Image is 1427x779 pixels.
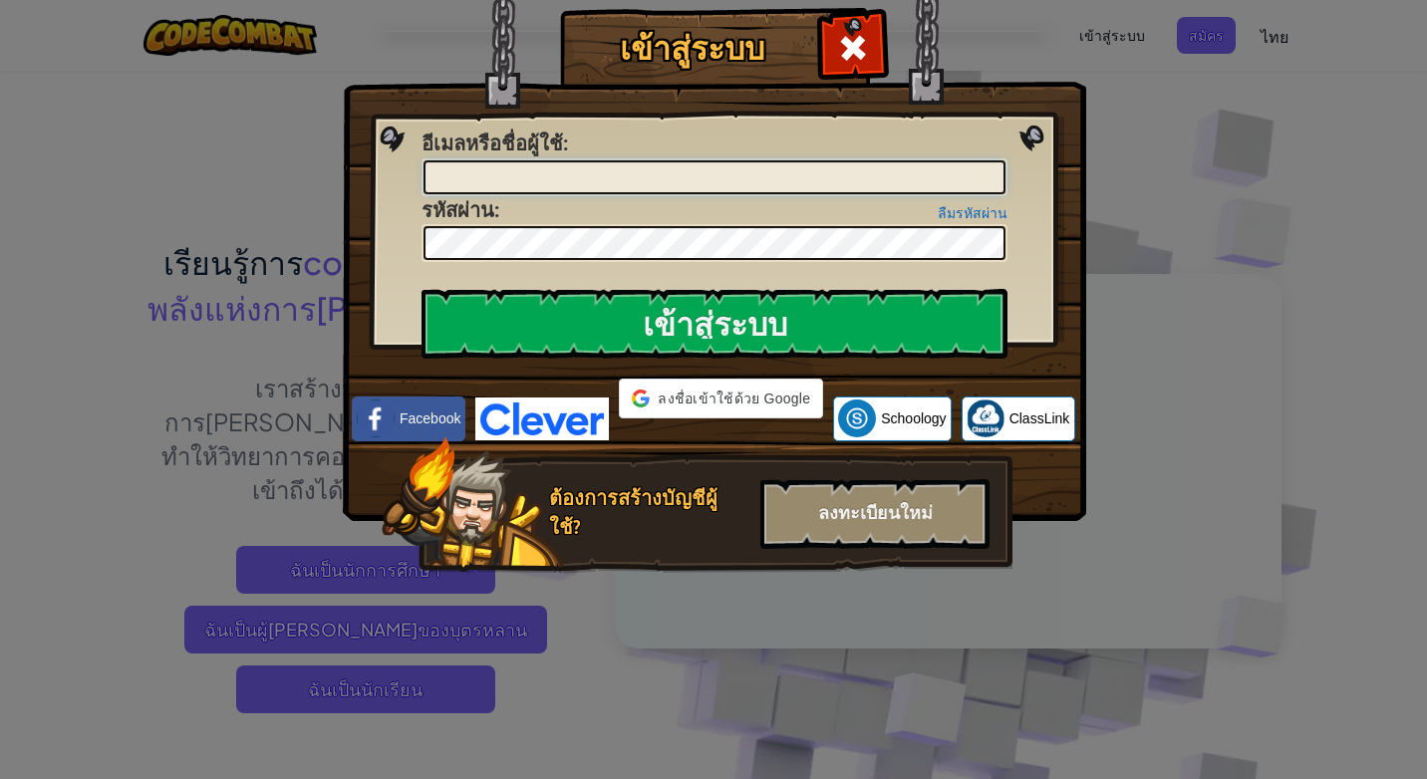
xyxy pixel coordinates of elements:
h1: เข้าสู่ระบบ [565,31,819,66]
label: : [422,196,499,225]
div: ต้องการสร้างบัญชีผู้ใช้? [549,484,748,541]
span: อีเมลหรือชื่อผู้ใช้ [422,130,563,156]
div: ลงชื่อเข้าใช้ด้วย Google [619,379,823,418]
span: Facebook [400,408,460,428]
img: classlink-logo-small.png [967,399,1004,437]
iframe: ปุ่มลงชื่อเข้าใช้ด้วย Google [609,416,821,460]
img: schoology.png [838,399,876,437]
label: : [422,130,568,158]
input: เข้าสู่ระบบ [422,289,1007,359]
img: facebook_small.png [357,399,395,437]
span: ClassLink [1009,408,1070,428]
span: ลงชื่อเข้าใช้ด้วย Google [658,389,810,408]
span: รหัสผ่าน [422,196,494,223]
a: ลืมรหัสผ่าน [938,205,1007,221]
div: ลงทะเบียนใหม่ [760,479,990,549]
span: Schoology [881,408,946,428]
img: clever-logo-blue.png [475,397,609,440]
